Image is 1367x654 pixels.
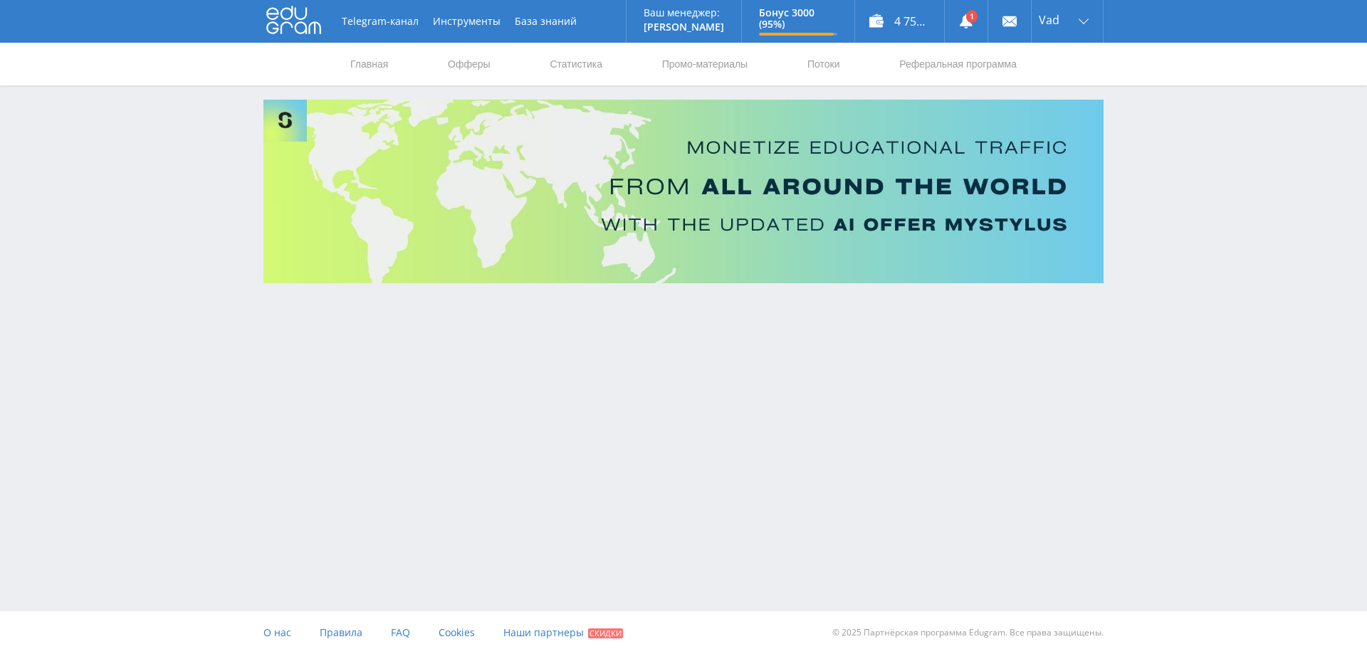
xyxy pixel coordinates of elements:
a: Потоки [806,43,842,85]
span: О нас [263,626,291,639]
p: Ваш менеджер: [644,7,724,19]
img: Banner [263,100,1104,283]
span: FAQ [391,626,410,639]
span: Cookies [439,626,475,639]
a: Статистика [548,43,604,85]
span: Скидки [588,628,623,638]
p: Бонус 3000 (95%) [759,7,837,30]
span: Правила [320,626,362,639]
a: Cookies [439,611,475,654]
a: Наши партнеры Скидки [503,611,623,654]
span: Vad [1039,14,1059,26]
a: Правила [320,611,362,654]
a: Реферальная программа [898,43,1018,85]
span: Наши партнеры [503,626,584,639]
a: FAQ [391,611,410,654]
a: Промо-материалы [661,43,749,85]
a: Офферы [446,43,492,85]
a: О нас [263,611,291,654]
a: Главная [349,43,389,85]
div: © 2025 Партнёрская программа Edugram. Все права защищены. [691,611,1104,654]
p: [PERSON_NAME] [644,21,724,33]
